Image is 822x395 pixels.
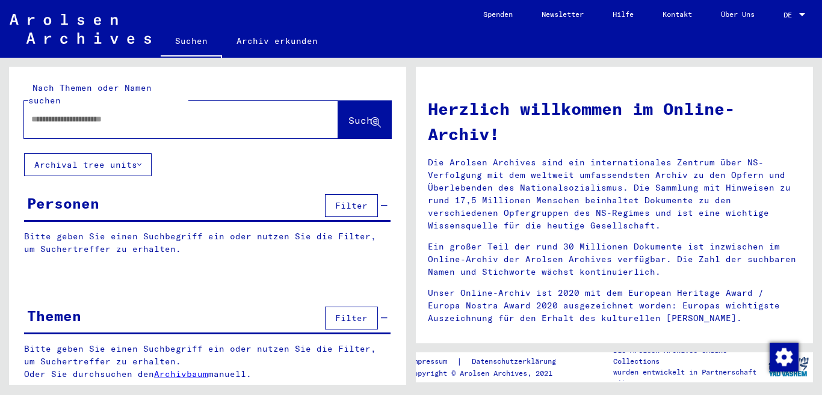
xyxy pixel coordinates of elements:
[428,240,801,278] p: Ein großer Teil der rund 30 Millionen Dokumente ist inzwischen im Online-Archiv der Arolsen Archi...
[27,305,81,326] div: Themen
[24,343,391,381] p: Bitte geben Sie einen Suchbegriff ein oder nutzen Sie die Filter, um Suchertreffer zu erhalten. O...
[613,367,764,388] p: wurden entwickelt in Partnerschaft mit
[27,192,99,214] div: Personen
[409,355,457,368] a: Impressum
[325,307,378,329] button: Filter
[783,11,797,19] span: DE
[335,313,368,323] span: Filter
[770,343,799,372] img: Zustimmung ändern
[766,352,811,382] img: yv_logo.png
[409,368,570,379] p: Copyright © Arolsen Archives, 2021
[10,14,151,44] img: Arolsen_neg.svg
[24,153,152,176] button: Archival tree units
[613,345,764,367] p: Die Arolsen Archives Online-Collections
[338,101,391,138] button: Suche
[335,200,368,211] span: Filter
[28,82,152,106] mat-label: Nach Themen oder Namen suchen
[409,355,570,368] div: |
[222,26,332,55] a: Archiv erkunden
[325,194,378,217] button: Filter
[462,355,570,368] a: Datenschutzerklärung
[428,287,801,325] p: Unser Online-Archiv ist 2020 mit dem European Heritage Award / Europa Nostra Award 2020 ausgezeic...
[161,26,222,58] a: Suchen
[24,230,391,256] p: Bitte geben Sie einen Suchbegriff ein oder nutzen Sie die Filter, um Suchertreffer zu erhalten.
[428,156,801,232] p: Die Arolsen Archives sind ein internationales Zentrum über NS-Verfolgung mit dem weltweit umfasse...
[348,114,379,126] span: Suche
[428,96,801,147] h1: Herzlich willkommen im Online-Archiv!
[154,369,208,379] a: Archivbaum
